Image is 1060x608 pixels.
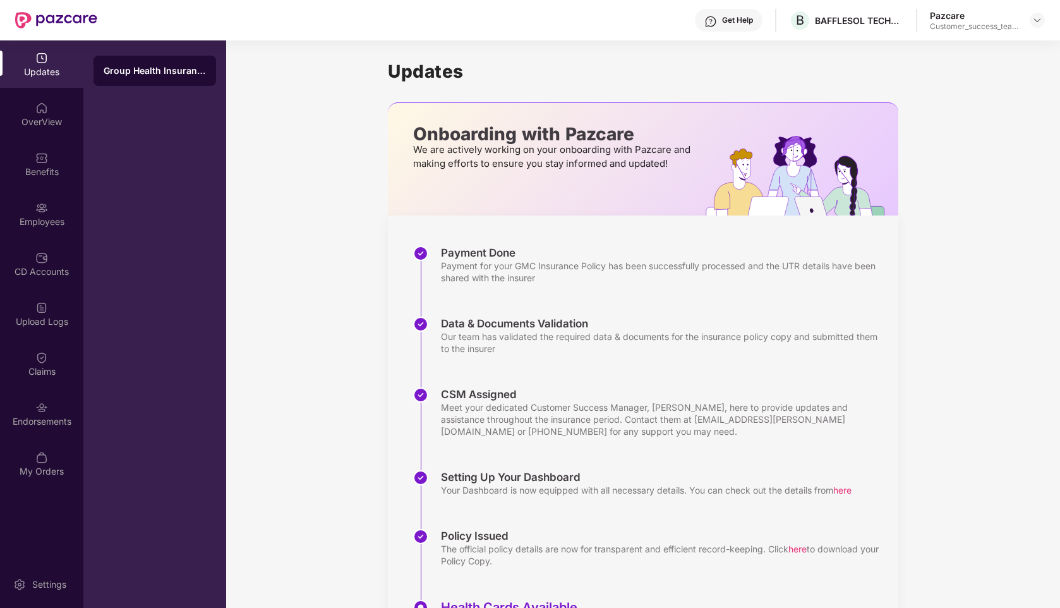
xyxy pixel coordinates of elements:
div: Setting Up Your Dashboard [441,470,852,484]
h1: Updates [388,61,898,82]
img: svg+xml;base64,PHN2ZyBpZD0iTXlfT3JkZXJzIiBkYXRhLW5hbWU9Ik15IE9yZGVycyIgeG1sbnM9Imh0dHA6Ly93d3cudz... [35,451,48,464]
span: here [788,544,807,554]
img: svg+xml;base64,PHN2ZyBpZD0iSGVscC0zMngzMiIgeG1sbnM9Imh0dHA6Ly93d3cudzMub3JnLzIwMDAvc3ZnIiB3aWR0aD... [704,15,717,28]
p: Onboarding with Pazcare [413,128,694,140]
div: The official policy details are now for transparent and efficient record-keeping. Click to downlo... [441,543,886,567]
div: Our team has validated the required data & documents for the insurance policy copy and submitted ... [441,331,886,355]
img: hrOnboarding [706,136,898,216]
img: svg+xml;base64,PHN2ZyBpZD0iRW5kb3JzZW1lbnRzIiB4bWxucz0iaHR0cDovL3d3dy53My5vcmcvMjAwMC9zdmciIHdpZH... [35,401,48,414]
img: svg+xml;base64,PHN2ZyBpZD0iVXBkYXRlZCIgeG1sbnM9Imh0dHA6Ly93d3cudzMub3JnLzIwMDAvc3ZnIiB3aWR0aD0iMj... [35,52,48,64]
img: svg+xml;base64,PHN2ZyBpZD0iSG9tZSIgeG1sbnM9Imh0dHA6Ly93d3cudzMub3JnLzIwMDAvc3ZnIiB3aWR0aD0iMjAiIG... [35,102,48,114]
div: BAFFLESOL TECHNOLOGIES PRIVATE LIMITED [815,15,903,27]
span: B [796,13,804,28]
div: Get Help [722,15,753,25]
div: Settings [28,578,70,591]
div: Pazcare [930,9,1018,21]
div: Your Dashboard is now equipped with all necessary details. You can check out the details from [441,484,852,496]
div: Customer_success_team_lead [930,21,1018,32]
img: svg+xml;base64,PHN2ZyBpZD0iQmVuZWZpdHMiIHhtbG5zPSJodHRwOi8vd3d3LnczLm9yZy8yMDAwL3N2ZyIgd2lkdGg9Ij... [35,152,48,164]
img: svg+xml;base64,PHN2ZyBpZD0iRW1wbG95ZWVzIiB4bWxucz0iaHR0cDovL3d3dy53My5vcmcvMjAwMC9zdmciIHdpZHRoPS... [35,202,48,214]
img: svg+xml;base64,PHN2ZyBpZD0iU2V0dGluZy0yMHgyMCIgeG1sbnM9Imh0dHA6Ly93d3cudzMub3JnLzIwMDAvc3ZnIiB3aW... [13,578,26,591]
img: svg+xml;base64,PHN2ZyBpZD0iU3RlcC1Eb25lLTMyeDMyIiB4bWxucz0iaHR0cDovL3d3dy53My5vcmcvMjAwMC9zdmciIH... [413,246,428,261]
img: svg+xml;base64,PHN2ZyBpZD0iU3RlcC1Eb25lLTMyeDMyIiB4bWxucz0iaHR0cDovL3d3dy53My5vcmcvMjAwMC9zdmciIH... [413,529,428,544]
div: Meet your dedicated Customer Success Manager, [PERSON_NAME], here to provide updates and assistan... [441,401,886,437]
span: here [833,485,852,496]
img: svg+xml;base64,PHN2ZyBpZD0iU3RlcC1Eb25lLTMyeDMyIiB4bWxucz0iaHR0cDovL3d3dy53My5vcmcvMjAwMC9zdmciIH... [413,470,428,485]
div: Data & Documents Validation [441,317,886,331]
img: svg+xml;base64,PHN2ZyBpZD0iQ0RfQWNjb3VudHMiIGRhdGEtbmFtZT0iQ0QgQWNjb3VudHMiIHhtbG5zPSJodHRwOi8vd3... [35,252,48,264]
img: svg+xml;base64,PHN2ZyBpZD0iRHJvcGRvd24tMzJ4MzIiIHhtbG5zPSJodHRwOi8vd3d3LnczLm9yZy8yMDAwL3N2ZyIgd2... [1032,15,1042,25]
img: svg+xml;base64,PHN2ZyBpZD0iVXBsb2FkX0xvZ3MiIGRhdGEtbmFtZT0iVXBsb2FkIExvZ3MiIHhtbG5zPSJodHRwOi8vd3... [35,301,48,314]
p: We are actively working on your onboarding with Pazcare and making efforts to ensure you stay inf... [413,143,694,171]
div: Payment for your GMC Insurance Policy has been successfully processed and the UTR details have be... [441,260,886,284]
div: Policy Issued [441,529,886,543]
div: CSM Assigned [441,387,886,401]
img: New Pazcare Logo [15,12,97,28]
div: Group Health Insurance [104,64,206,77]
img: svg+xml;base64,PHN2ZyBpZD0iU3RlcC1Eb25lLTMyeDMyIiB4bWxucz0iaHR0cDovL3d3dy53My5vcmcvMjAwMC9zdmciIH... [413,387,428,403]
div: Payment Done [441,246,886,260]
img: svg+xml;base64,PHN2ZyBpZD0iU3RlcC1Eb25lLTMyeDMyIiB4bWxucz0iaHR0cDovL3d3dy53My5vcmcvMjAwMC9zdmciIH... [413,317,428,332]
img: svg+xml;base64,PHN2ZyBpZD0iQ2xhaW0iIHhtbG5zPSJodHRwOi8vd3d3LnczLm9yZy8yMDAwL3N2ZyIgd2lkdGg9IjIwIi... [35,351,48,364]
